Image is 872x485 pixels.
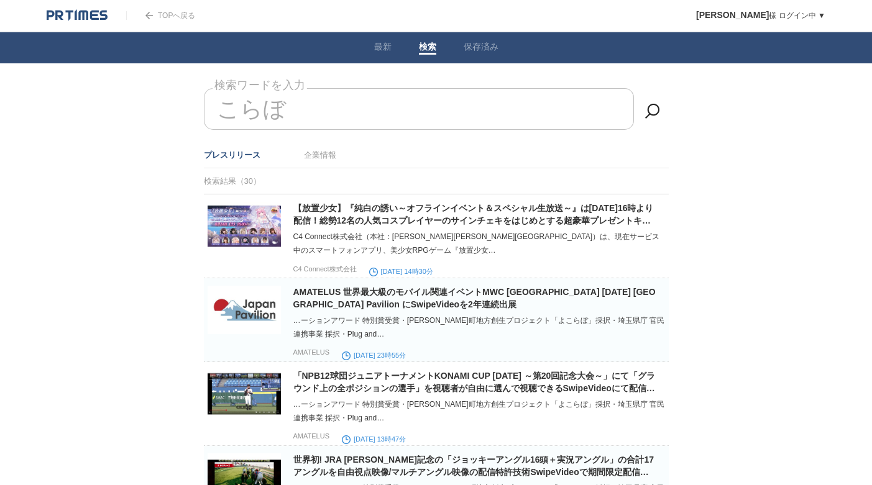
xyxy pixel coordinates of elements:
time: [DATE] 14時30分 [369,268,433,275]
a: 検索 [419,42,436,55]
p: C4 Connect株式会社 [293,265,357,274]
img: arrow.png [145,12,153,19]
p: AMATELUS [293,348,329,356]
img: 47782-139-04d36654eda11e76b2c2242cafa042a1-1280x720.png [208,202,281,250]
a: プレスリリース [204,150,260,160]
a: TOPへ戻る [126,11,195,20]
time: [DATE] 23時55分 [342,351,406,359]
img: 28108-117-6c59ef791e65d5beaea254ff3a322462-488x203.jpg [208,286,281,334]
a: 保存済み [464,42,498,55]
img: 28108-115-0071f1f15c442958f9dd7a547b88a796-1826x1030.png [208,369,281,418]
p: AMATELUS [293,432,329,440]
span: [PERSON_NAME] [696,10,769,20]
a: 「NPB12球団ジュニアトーナメントKONAMI CUP [DATE] ～第20回記念大会～」にて「グラウンド上の全ポジションの選手」を視聴者が自由に選んで視聴できるSwipeVideoにて配信決定！ [293,371,656,406]
div: C4 Connect株式会社（本社：[PERSON_NAME][PERSON_NAME][GEOGRAPHIC_DATA]）は、現在サービス中のスマートフォンアプリ、美少女RPGゲーム『放置少女… [293,230,666,257]
label: 検索ワードを入力 [213,76,307,95]
a: AMATELUS 世界最大級のモバイル関連イベントMWC [GEOGRAPHIC_DATA] [DATE] [GEOGRAPHIC_DATA] Pavilion にSwipeVideoを2年連続出展 [293,287,656,309]
div: 検索結果（30） [204,168,669,194]
img: logo.png [47,9,108,22]
time: [DATE] 13時47分 [342,435,406,443]
a: 最新 [374,42,392,55]
a: 【放置少女】『純白の誘い～オフラインイベント＆スペシャル生放送～』は[DATE]16時より配信！総勢12名の人気コスプレイヤーのサインチェキをはじめとする超豪華プレゼントキャンペーンを実施！ [293,203,654,238]
a: 企業情報 [304,150,336,160]
a: [PERSON_NAME]様 ログイン中 ▼ [696,11,825,20]
div: …ーションアワード 特別賞受賞・[PERSON_NAME]町地方創生プロジェクト「よこらぼ」採択・埼玉県庁 官民連携事業 採択・Plug and… [293,314,666,341]
div: …ーションアワード 特別賞受賞・[PERSON_NAME]町地方創生プロジェクト「よこらぼ」採択・埼玉県庁 官民連携事業 採択・Plug and… [293,397,666,425]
